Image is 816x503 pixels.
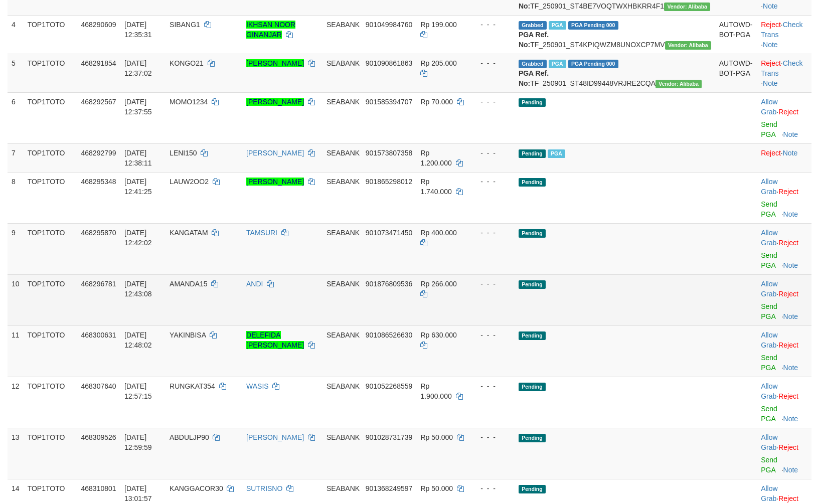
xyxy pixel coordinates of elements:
a: Note [763,2,778,10]
span: Rp 630.000 [420,331,456,339]
span: Copy 901090861863 to clipboard [366,59,412,67]
td: TOP1TOTO [24,143,77,172]
span: Vendor URL: https://settle4.1velocity.biz [664,3,710,11]
span: 468296781 [81,280,116,288]
a: Reject [778,108,798,116]
a: SUTRISNO [246,484,282,492]
span: Marked by adsalif [549,21,566,30]
a: Note [763,79,778,87]
a: WASIS [246,382,269,390]
span: · [761,98,778,116]
span: Rp 1.740.000 [420,178,451,196]
a: Reject [778,341,798,349]
span: · [761,280,778,298]
a: Note [783,210,798,218]
div: - - - [472,97,511,107]
a: Allow Grab [761,433,777,451]
a: Reject [761,21,781,29]
span: Rp 50.000 [420,433,453,441]
span: SEABANK [327,331,360,339]
td: 13 [8,428,24,479]
span: MOMO1234 [170,98,208,106]
a: [PERSON_NAME] [246,149,304,157]
span: SEABANK [327,98,360,106]
span: Copy 901073471450 to clipboard [366,229,412,237]
span: SEABANK [327,280,360,288]
span: · [761,229,778,247]
td: 11 [8,325,24,377]
a: Reject [778,494,798,502]
td: TOP1TOTO [24,223,77,274]
a: [PERSON_NAME] [246,98,304,106]
span: [DATE] 12:43:08 [124,280,152,298]
span: 468300631 [81,331,116,339]
span: [DATE] 12:37:02 [124,59,152,77]
span: SEABANK [327,433,360,441]
a: Note [783,415,798,423]
span: Copy 901368249597 to clipboard [366,484,412,492]
span: Copy 901573807358 to clipboard [366,149,412,157]
a: [PERSON_NAME] [246,178,304,186]
a: Note [783,261,798,269]
span: [DATE] 12:59:59 [124,433,152,451]
td: TOP1TOTO [24,15,77,54]
span: ABDULJP90 [170,433,209,441]
a: Check Trans [761,59,802,77]
td: TOP1TOTO [24,92,77,143]
span: Rp 266.000 [420,280,456,288]
td: 7 [8,143,24,172]
a: Note [783,364,798,372]
td: · [757,428,811,479]
a: Note [783,466,798,474]
span: [DATE] 12:35:31 [124,21,152,39]
a: Send PGA [761,120,777,138]
a: Allow Grab [761,178,777,196]
span: KONGO21 [170,59,204,67]
span: Rp 400.000 [420,229,456,237]
span: SEABANK [327,484,360,492]
span: Vendor URL: https://settle4.1velocity.biz [656,80,702,88]
a: Reject [761,149,781,157]
span: [DATE] 12:37:55 [124,98,152,116]
a: Reject [778,392,798,400]
div: - - - [472,148,511,158]
a: Send PGA [761,251,777,269]
span: Pending [519,485,546,493]
a: Check Trans [761,21,802,39]
a: [PERSON_NAME] [246,433,304,441]
a: Allow Grab [761,280,777,298]
td: TOP1TOTO [24,172,77,223]
span: Copy 901876809536 to clipboard [366,280,412,288]
td: 9 [8,223,24,274]
span: · [761,484,778,502]
td: TF_250901_ST48ID99448VRJRE2CQA [515,54,715,92]
span: [DATE] 12:41:25 [124,178,152,196]
span: Copy 901086526630 to clipboard [366,331,412,339]
td: 6 [8,92,24,143]
span: Pending [519,383,546,391]
div: - - - [472,279,511,289]
span: LENI150 [170,149,197,157]
a: Note [783,149,798,157]
a: Allow Grab [761,382,777,400]
span: Grabbed [519,60,547,68]
span: 468295870 [81,229,116,237]
span: Rp 199.000 [420,21,456,29]
div: - - - [472,228,511,238]
td: 5 [8,54,24,92]
td: · [757,377,811,428]
span: Rp 1.200.000 [420,149,451,167]
span: Copy 901865298012 to clipboard [366,178,412,186]
span: Copy 901049984760 to clipboard [366,21,412,29]
span: Rp 50.000 [420,484,453,492]
a: Note [783,312,798,320]
span: YAKINBISA [170,331,206,339]
span: Rp 205.000 [420,59,456,67]
span: 468310801 [81,484,116,492]
span: SEABANK [327,229,360,237]
span: [DATE] 12:42:02 [124,229,152,247]
div: - - - [472,432,511,442]
div: - - - [472,381,511,391]
span: Grabbed [519,21,547,30]
div: - - - [472,20,511,30]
